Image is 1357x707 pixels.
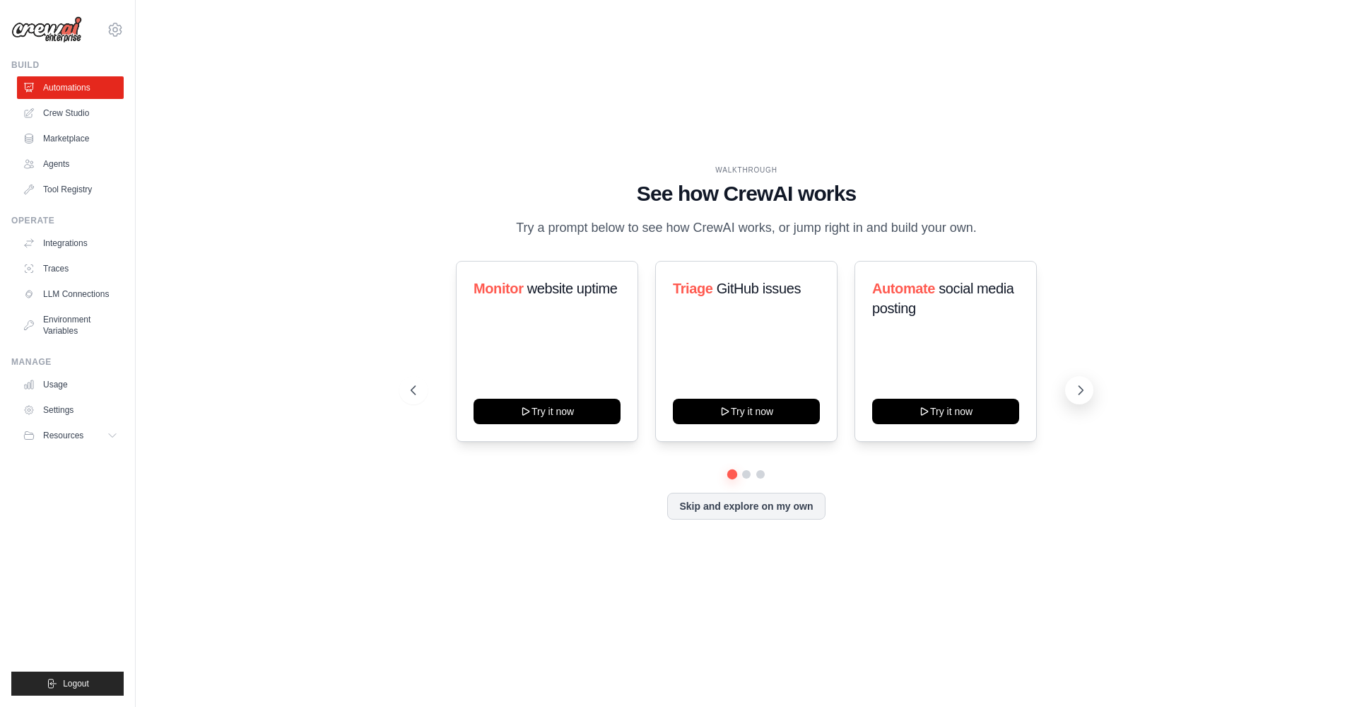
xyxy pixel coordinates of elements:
[527,281,617,296] span: website uptime
[17,308,124,342] a: Environment Variables
[717,281,801,296] span: GitHub issues
[1286,639,1357,707] iframe: Chat Widget
[17,424,124,447] button: Resources
[11,16,82,43] img: Logo
[411,165,1082,175] div: WALKTHROUGH
[17,102,124,124] a: Crew Studio
[411,181,1082,206] h1: See how CrewAI works
[872,281,935,296] span: Automate
[872,399,1019,424] button: Try it now
[17,373,124,396] a: Usage
[17,399,124,421] a: Settings
[17,257,124,280] a: Traces
[872,281,1014,316] span: social media posting
[17,153,124,175] a: Agents
[17,178,124,201] a: Tool Registry
[17,127,124,150] a: Marketplace
[11,215,124,226] div: Operate
[11,672,124,696] button: Logout
[11,356,124,368] div: Manage
[17,76,124,99] a: Automations
[673,281,713,296] span: Triage
[63,678,89,689] span: Logout
[673,399,820,424] button: Try it now
[474,281,524,296] span: Monitor
[667,493,825,520] button: Skip and explore on my own
[11,59,124,71] div: Build
[43,430,83,441] span: Resources
[17,232,124,255] a: Integrations
[474,399,621,424] button: Try it now
[17,283,124,305] a: LLM Connections
[509,218,984,238] p: Try a prompt below to see how CrewAI works, or jump right in and build your own.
